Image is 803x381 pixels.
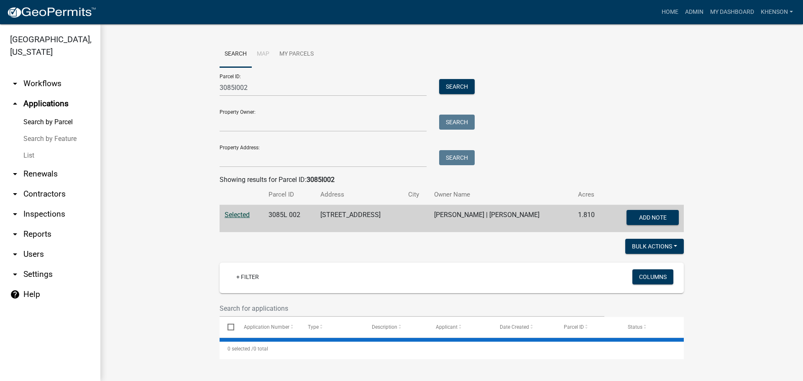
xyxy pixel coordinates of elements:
datatable-header-cell: Type [299,317,363,337]
datatable-header-cell: Application Number [235,317,299,337]
span: Status [628,324,642,330]
td: [STREET_ADDRESS] [315,205,403,233]
th: Parcel ID [263,185,316,205]
th: Acres [573,185,606,205]
datatable-header-cell: Select [220,317,235,337]
datatable-header-cell: Status [620,317,684,337]
i: arrow_drop_down [10,169,20,179]
i: arrow_drop_down [10,249,20,259]
span: Parcel ID [564,324,584,330]
i: help [10,289,20,299]
datatable-header-cell: Description [364,317,428,337]
a: Selected [225,211,250,219]
button: Columns [632,269,673,284]
input: Search for applications [220,300,604,317]
td: [PERSON_NAME] | [PERSON_NAME] [429,205,573,233]
td: 3085L 002 [263,205,316,233]
span: Application Number [244,324,289,330]
span: Type [308,324,319,330]
div: 0 total [220,338,684,359]
a: + Filter [230,269,266,284]
button: Search [439,79,475,94]
i: arrow_drop_down [10,269,20,279]
datatable-header-cell: Date Created [492,317,556,337]
strong: 3085l002 [307,176,335,184]
a: Search [220,41,252,68]
span: Applicant [436,324,458,330]
datatable-header-cell: Applicant [428,317,492,337]
i: arrow_drop_down [10,79,20,89]
button: Add Note [627,210,679,225]
th: Owner Name [429,185,573,205]
a: My Dashboard [707,4,757,20]
span: Date Created [500,324,529,330]
a: My Parcels [274,41,319,68]
i: arrow_drop_down [10,229,20,239]
i: arrow_drop_down [10,189,20,199]
button: Search [439,150,475,165]
th: Address [315,185,403,205]
button: Search [439,115,475,130]
a: Admin [682,4,707,20]
span: Description [372,324,397,330]
span: 0 selected / [228,346,253,352]
div: Showing results for Parcel ID: [220,175,684,185]
a: khenson [757,4,796,20]
span: Add Note [639,214,666,221]
a: Home [658,4,682,20]
td: 1.810 [573,205,606,233]
datatable-header-cell: Parcel ID [556,317,620,337]
i: arrow_drop_down [10,209,20,219]
i: arrow_drop_up [10,99,20,109]
button: Bulk Actions [625,239,684,254]
th: City [403,185,429,205]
